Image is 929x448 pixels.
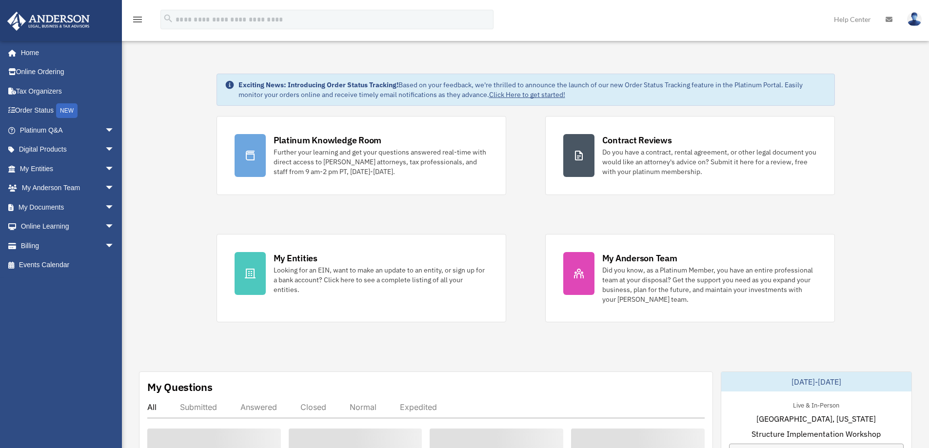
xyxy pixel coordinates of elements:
span: arrow_drop_down [105,197,124,217]
span: arrow_drop_down [105,120,124,140]
a: Platinum Q&Aarrow_drop_down [7,120,129,140]
a: Order StatusNEW [7,101,129,121]
a: My Anderson Team Did you know, as a Platinum Member, you have an entire professional team at your... [545,234,835,322]
a: Online Learningarrow_drop_down [7,217,129,236]
a: My Anderson Teamarrow_drop_down [7,178,129,198]
div: Based on your feedback, we're thrilled to announce the launch of our new Order Status Tracking fe... [238,80,827,99]
div: Answered [240,402,277,412]
img: User Pic [907,12,922,26]
span: arrow_drop_down [105,217,124,237]
a: My Entitiesarrow_drop_down [7,159,129,178]
span: arrow_drop_down [105,236,124,256]
i: menu [132,14,143,25]
div: Submitted [180,402,217,412]
div: All [147,402,157,412]
a: Digital Productsarrow_drop_down [7,140,129,159]
div: Do you have a contract, rental agreement, or other legal document you would like an attorney's ad... [602,147,817,176]
div: Expedited [400,402,437,412]
a: Billingarrow_drop_down [7,236,129,255]
div: Live & In-Person [785,399,847,409]
strong: Exciting News: Introducing Order Status Tracking! [238,80,398,89]
i: search [163,13,174,24]
div: My Entities [274,252,317,264]
a: Click Here to get started! [489,90,565,99]
a: Tax Organizers [7,81,129,101]
a: My Entities Looking for an EIN, want to make an update to an entity, or sign up for a bank accoun... [217,234,506,322]
img: Anderson Advisors Platinum Portal [4,12,93,31]
div: Platinum Knowledge Room [274,134,382,146]
span: Structure Implementation Workshop [751,428,881,440]
div: Contract Reviews [602,134,672,146]
div: My Anderson Team [602,252,677,264]
div: Looking for an EIN, want to make an update to an entity, or sign up for a bank account? Click her... [274,265,488,294]
span: [GEOGRAPHIC_DATA], [US_STATE] [756,413,876,425]
a: Home [7,43,124,62]
a: Platinum Knowledge Room Further your learning and get your questions answered real-time with dire... [217,116,506,195]
span: arrow_drop_down [105,178,124,198]
div: Did you know, as a Platinum Member, you have an entire professional team at your disposal? Get th... [602,265,817,304]
div: Further your learning and get your questions answered real-time with direct access to [PERSON_NAM... [274,147,488,176]
div: NEW [56,103,78,118]
div: [DATE]-[DATE] [721,372,911,391]
div: My Questions [147,380,213,394]
a: Contract Reviews Do you have a contract, rental agreement, or other legal document you would like... [545,116,835,195]
a: My Documentsarrow_drop_down [7,197,129,217]
span: arrow_drop_down [105,159,124,179]
div: Normal [350,402,376,412]
a: Events Calendar [7,255,129,275]
div: Closed [300,402,326,412]
span: arrow_drop_down [105,140,124,160]
a: menu [132,17,143,25]
a: Online Ordering [7,62,129,82]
